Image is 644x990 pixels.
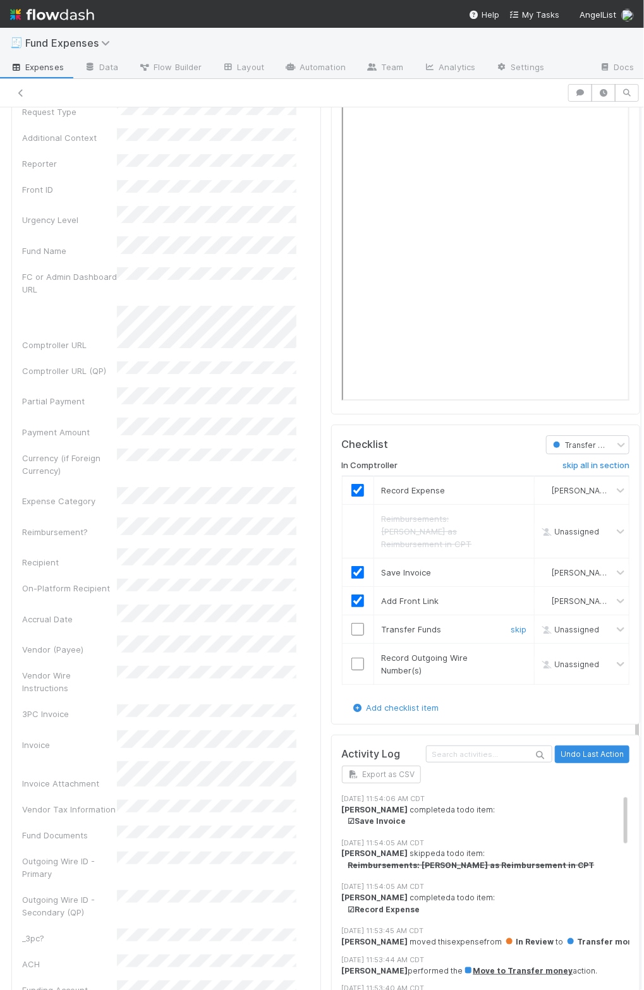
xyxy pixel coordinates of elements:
[509,9,559,20] span: My Tasks
[539,660,599,669] span: Unassigned
[22,270,117,296] div: FC or Admin Dashboard URL
[74,58,128,78] a: Data
[382,485,446,495] span: Record Expense
[22,106,117,118] div: Request Type
[413,58,485,78] a: Analytics
[426,746,552,763] input: Search activities...
[552,568,614,577] span: [PERSON_NAME]
[342,748,424,761] h5: Activity Log
[342,461,398,471] h6: In Comptroller
[555,746,629,763] button: Undo Last Action
[382,514,472,549] span: Reimbursements: [PERSON_NAME] as Reimbursement in CPT
[552,486,614,495] span: [PERSON_NAME]
[511,624,526,634] a: skip
[540,567,550,577] img: avatar_93b89fca-d03a-423a-b274-3dd03f0a621f.png
[504,937,554,946] span: In Review
[342,966,408,975] strong: [PERSON_NAME]
[22,669,117,694] div: Vendor Wire Instructions
[22,556,117,569] div: Recipient
[589,58,644,78] a: Docs
[382,567,432,577] span: Save Invoice
[580,9,616,20] span: AngelList
[22,131,117,144] div: Additional Context
[22,958,117,970] div: ACH
[22,803,117,816] div: Vendor Tax Information
[348,905,420,914] strong: ☑ Record Expense
[342,937,408,946] strong: [PERSON_NAME]
[25,37,116,49] span: Fund Expenses
[351,703,439,713] a: Add checklist item
[22,777,117,790] div: Invoice Attachment
[540,596,550,606] img: avatar_93b89fca-d03a-423a-b274-3dd03f0a621f.png
[348,860,595,870] strong: Reimbursements: [PERSON_NAME] as Reimbursement in CPT
[128,58,212,78] a: Flow Builder
[22,739,117,751] div: Invoice
[22,395,117,407] div: Partial Payment
[22,893,117,919] div: Outgoing Wire ID - Secondary (QP)
[22,932,117,945] div: _3pc?
[22,452,117,477] div: Currency (if Foreign Currency)
[22,643,117,656] div: Vendor (Payee)
[485,58,554,78] a: Settings
[550,440,624,450] span: Transfer money
[22,214,117,226] div: Urgency Level
[22,582,117,595] div: On-Platform Recipient
[562,461,629,471] h6: skip all in section
[138,61,202,73] span: Flow Builder
[382,624,442,634] span: Transfer Funds
[539,527,599,536] span: Unassigned
[356,58,413,78] a: Team
[540,485,550,495] img: avatar_93b89fca-d03a-423a-b274-3dd03f0a621f.png
[10,61,64,73] span: Expenses
[22,365,117,377] div: Comptroller URL (QP)
[342,438,389,451] h5: Checklist
[22,526,117,538] div: Reimbursement?
[212,58,274,78] a: Layout
[22,495,117,507] div: Expense Category
[539,625,599,634] span: Unassigned
[22,157,117,170] div: Reporter
[463,966,573,975] a: Move to Transfer money
[621,9,634,21] img: avatar_93b89fca-d03a-423a-b274-3dd03f0a621f.png
[348,816,406,826] strong: ☑ Save Invoice
[22,613,117,625] div: Accrual Date
[274,58,356,78] a: Automation
[469,8,499,21] div: Help
[342,848,408,858] strong: [PERSON_NAME]
[22,183,117,196] div: Front ID
[10,4,94,25] img: logo-inverted-e16ddd16eac7371096b0.svg
[342,893,408,902] strong: [PERSON_NAME]
[342,766,421,783] button: Export as CSV
[22,855,117,880] div: Outgoing Wire ID - Primary
[552,596,614,606] span: [PERSON_NAME]
[22,829,117,842] div: Fund Documents
[22,244,117,257] div: Fund Name
[382,596,439,606] span: Add Front Link
[22,339,117,351] div: Comptroller URL
[566,937,643,946] span: Transfer money
[22,708,117,720] div: 3PC Invoice
[10,37,23,48] span: 🧾
[22,426,117,438] div: Payment Amount
[382,653,468,675] span: Record Outgoing Wire Number(s)
[509,8,559,21] a: My Tasks
[342,805,408,814] strong: [PERSON_NAME]
[562,461,629,476] a: skip all in section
